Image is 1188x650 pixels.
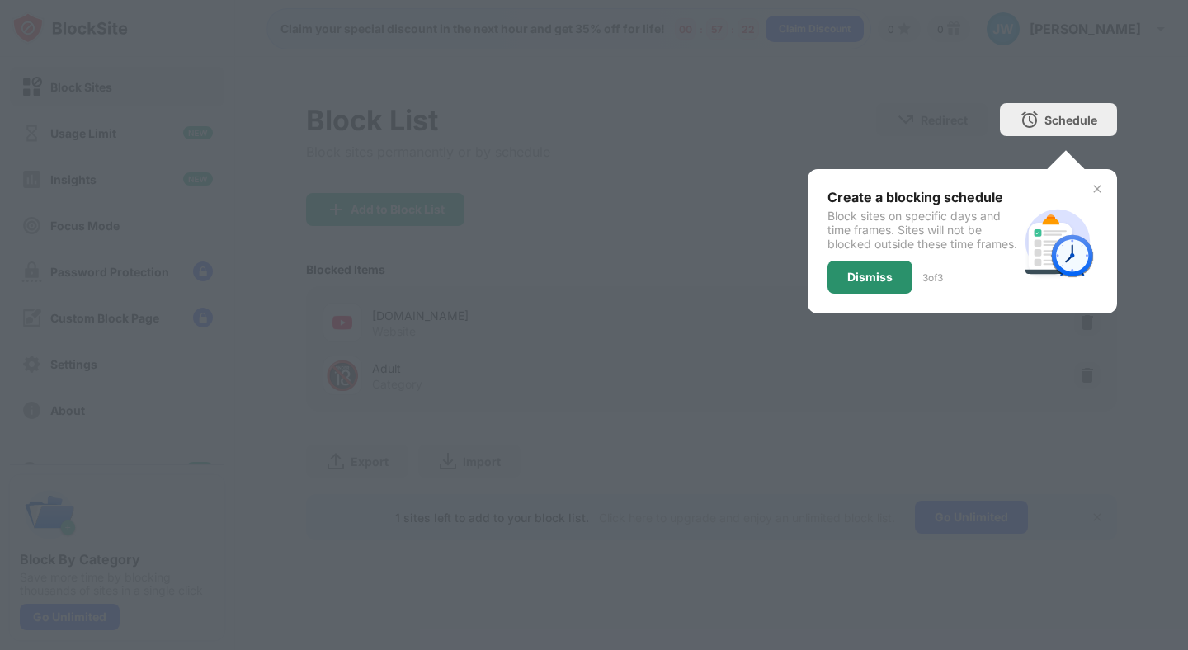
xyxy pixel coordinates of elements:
[827,209,1018,251] div: Block sites on specific days and time frames. Sites will not be blocked outside these time frames.
[1044,113,1097,127] div: Schedule
[922,271,943,284] div: 3 of 3
[1091,182,1104,195] img: x-button.svg
[1018,202,1097,281] img: schedule.svg
[827,189,1018,205] div: Create a blocking schedule
[847,271,893,284] div: Dismiss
